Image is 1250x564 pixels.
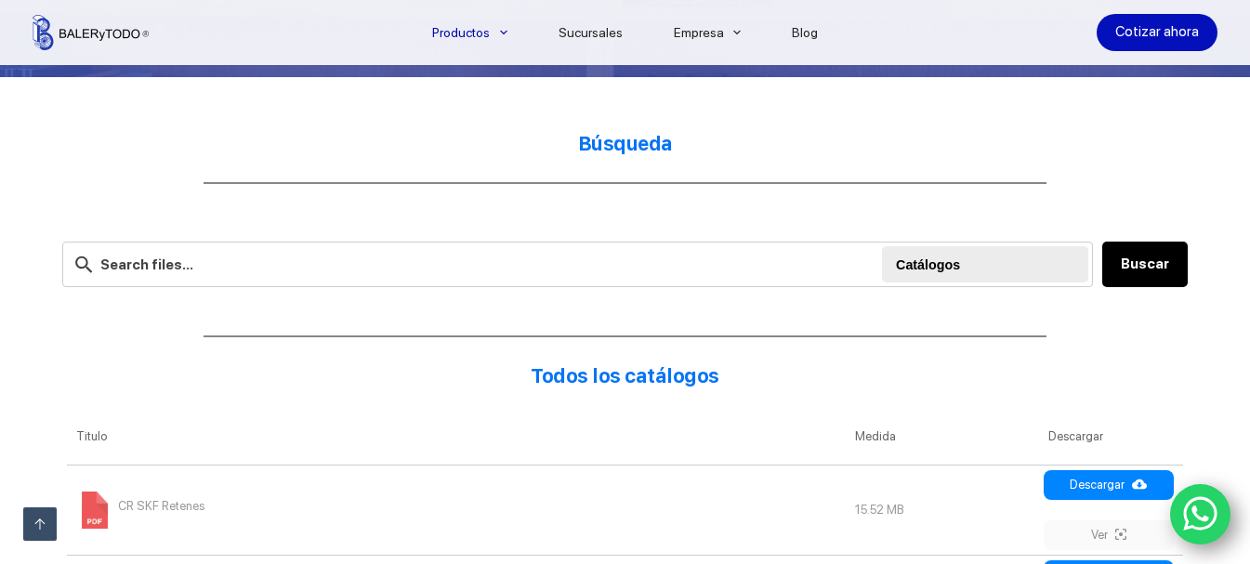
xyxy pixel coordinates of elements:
strong: Todos los catálogos [531,364,719,387]
td: 15.52 MB [846,465,1038,555]
a: Descargar [1044,470,1174,500]
img: Balerytodo [33,15,149,50]
a: Ver [1044,520,1174,550]
a: CR SKF Retenes [76,502,204,516]
th: Descargar [1039,409,1183,465]
a: Ir arriba [23,507,57,541]
th: Medida [846,409,1038,465]
a: WhatsApp [1170,484,1231,545]
span: CR SKF Retenes [118,492,204,521]
img: search-24.svg [72,253,96,276]
strong: Búsqueda [578,132,673,155]
th: Titulo [67,409,846,465]
button: Buscar [1102,242,1188,287]
a: Cotizar ahora [1097,14,1217,51]
input: Search files... [62,242,1093,287]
